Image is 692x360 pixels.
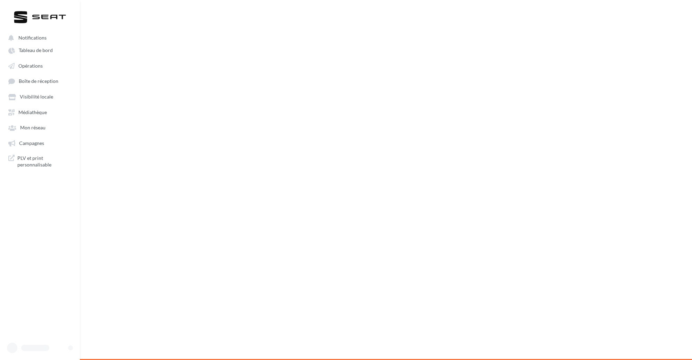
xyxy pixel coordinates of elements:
a: Boîte de réception [4,75,76,87]
a: Campagnes [4,137,76,149]
span: PLV et print personnalisable [17,155,72,168]
a: Visibilité locale [4,90,76,103]
span: Mon réseau [20,125,46,131]
span: Opérations [18,63,43,69]
span: Campagnes [19,140,44,146]
a: Mon réseau [4,121,76,134]
span: Notifications [18,35,47,41]
span: Boîte de réception [19,78,58,84]
span: Visibilité locale [20,94,53,100]
span: Médiathèque [18,109,47,115]
a: Médiathèque [4,106,76,118]
a: Tableau de bord [4,44,76,56]
a: PLV et print personnalisable [4,152,76,171]
span: Tableau de bord [19,48,53,53]
a: Opérations [4,59,76,72]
